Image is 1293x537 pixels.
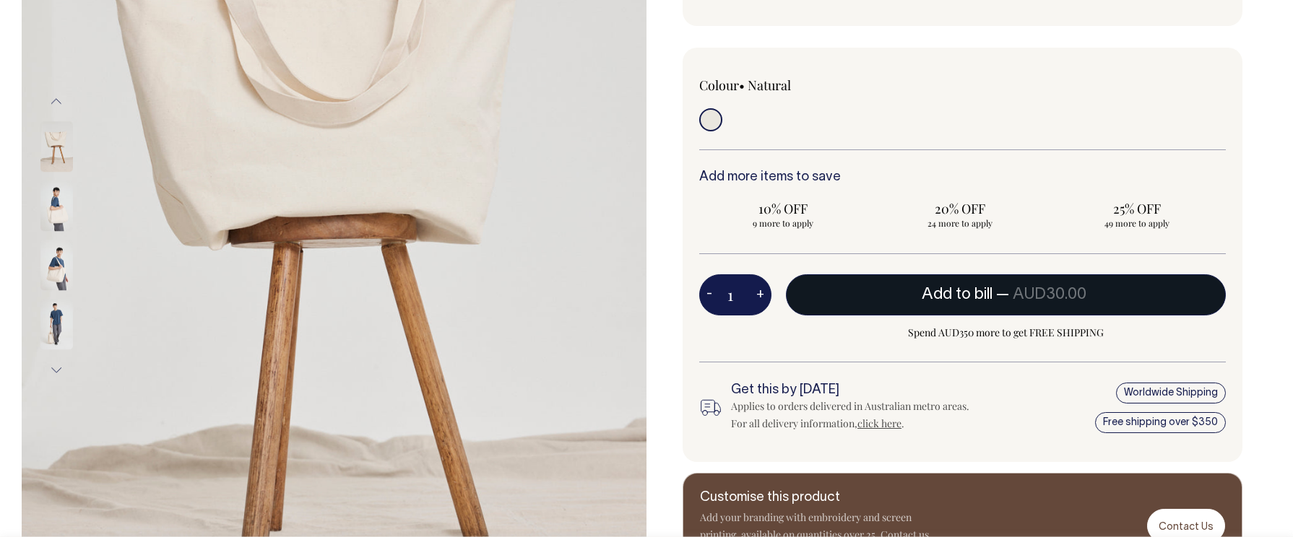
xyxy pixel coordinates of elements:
input: 20% OFF 24 more to apply [876,196,1045,233]
span: 10% OFF [706,200,860,217]
div: Applies to orders delivered in Australian metro areas. For all delivery information, . [731,398,987,432]
h6: Get this by [DATE] [731,383,987,398]
label: Natural [748,77,791,94]
span: — [996,287,1090,302]
button: Previous [46,85,67,118]
button: - [699,281,719,310]
h6: Add more items to save [699,170,1226,185]
input: 10% OFF 9 more to apply [699,196,868,233]
button: + [749,281,771,310]
img: natural [40,181,73,232]
input: 25% OFF 49 more to apply [1053,196,1221,233]
span: 25% OFF [1060,200,1214,217]
span: 9 more to apply [706,217,860,229]
span: 49 more to apply [1060,217,1214,229]
span: Add to bill [922,287,993,302]
span: 20% OFF [883,200,1037,217]
a: click here [857,416,901,430]
button: Add to bill —AUD30.00 [786,274,1226,315]
div: Colour [699,77,910,94]
img: natural [40,122,73,173]
span: • [739,77,745,94]
img: natural [40,240,73,291]
span: Spend AUD350 more to get FREE SHIPPING [786,324,1226,341]
img: natural [40,300,73,350]
button: Next [46,354,67,387]
span: 24 more to apply [883,217,1037,229]
span: AUD30.00 [1013,287,1086,302]
h6: Customise this product [700,491,931,505]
